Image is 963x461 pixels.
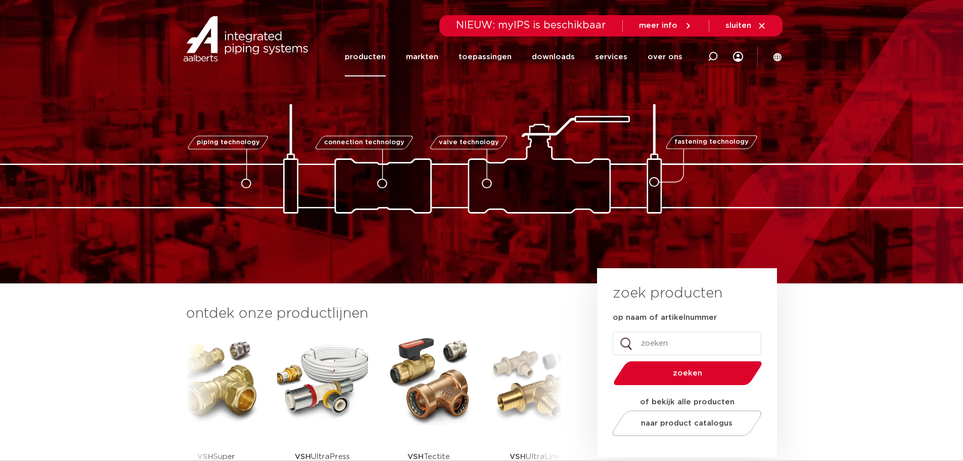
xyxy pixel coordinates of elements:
[733,36,743,77] div: my IPS
[324,139,404,146] span: connection technology
[639,21,693,30] a: meer info
[613,313,717,323] label: op naam of artikelnummer
[295,453,311,460] strong: VSH
[725,21,766,30] a: sluiten
[648,37,682,76] a: over ons
[639,22,677,29] span: meer info
[674,139,749,146] span: fastening technology
[186,304,563,324] h3: ontdek onze productlijnen
[609,360,766,386] button: zoeken
[510,453,526,460] strong: VSH
[458,37,512,76] a: toepassingen
[439,139,499,146] span: valve technology
[456,20,606,30] span: NIEUW: myIPS is beschikbaar
[613,283,722,304] h3: zoek producten
[197,139,260,146] span: piping technology
[641,420,732,427] span: naar product catalogus
[532,37,575,76] a: downloads
[640,398,735,406] strong: of bekijk alle producten
[345,37,682,76] nav: Menu
[407,453,424,460] strong: VSH
[406,37,438,76] a: markten
[197,453,213,460] strong: VSH
[725,22,751,29] span: sluiten
[345,37,386,76] a: producten
[609,410,764,436] a: naar product catalogus
[639,369,736,377] span: zoeken
[613,332,761,355] input: zoeken
[595,37,627,76] a: services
